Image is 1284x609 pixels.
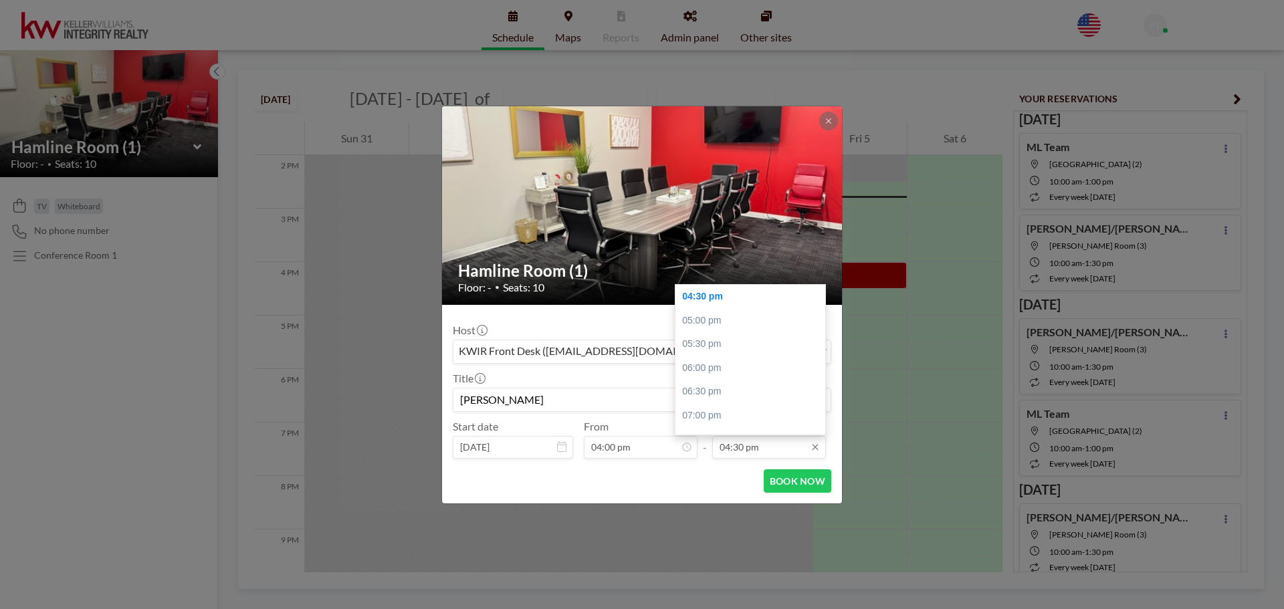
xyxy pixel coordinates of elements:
div: 05:00 pm [675,309,832,333]
input: KWIR's reservation [453,388,831,411]
span: Floor: - [458,281,492,294]
span: • [495,282,500,292]
h2: Hamline Room (1) [458,261,827,281]
label: Host [453,324,486,337]
div: 07:30 pm [675,428,832,452]
div: 07:00 pm [675,404,832,428]
div: 06:00 pm [675,356,832,380]
button: BOOK NOW [764,469,831,493]
label: Start date [453,420,498,433]
label: Title [453,372,484,385]
span: Seats: 10 [503,281,544,294]
label: From [584,420,609,433]
div: 06:30 pm [675,380,832,404]
img: 537.jpg [442,55,843,356]
div: 05:30 pm [675,332,832,356]
span: - [703,424,707,454]
div: Search for option [453,340,831,363]
span: KWIR Front Desk ([EMAIL_ADDRESS][DOMAIN_NAME]) [456,343,729,360]
div: 04:30 pm [675,285,832,309]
